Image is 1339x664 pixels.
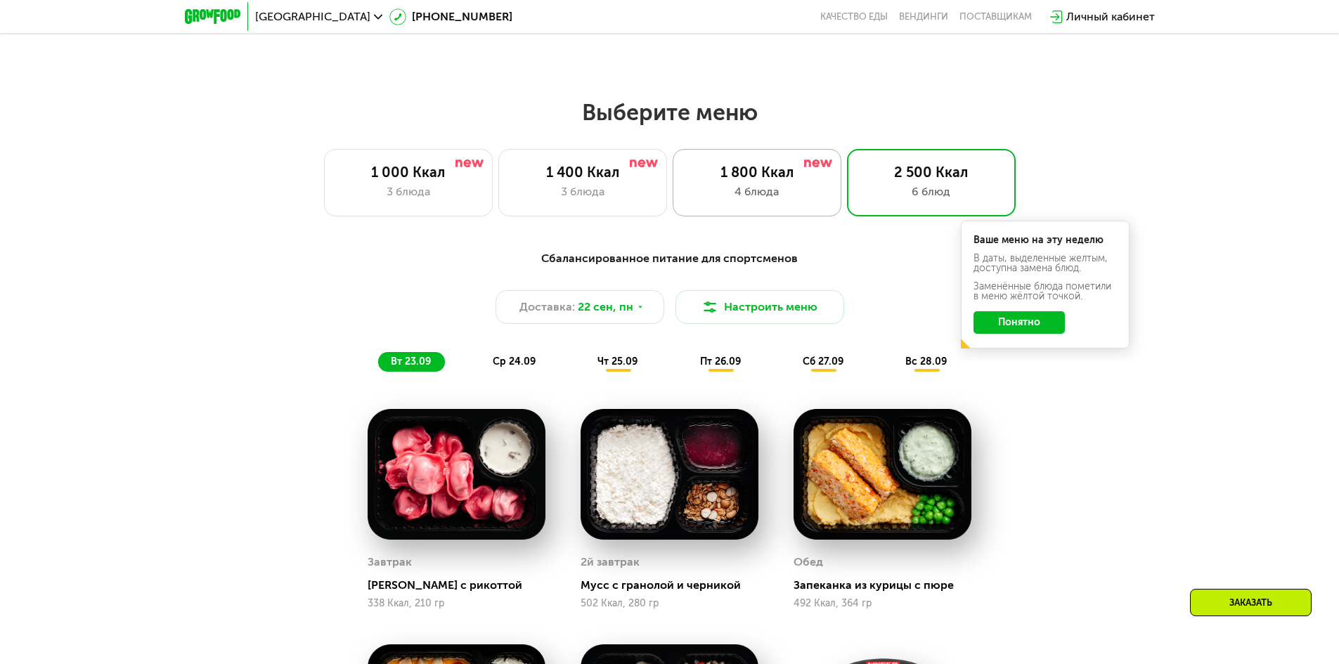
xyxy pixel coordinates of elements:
[1066,8,1155,25] div: Личный кабинет
[513,183,652,200] div: 3 блюда
[581,598,758,609] div: 502 Ккал, 280 гр
[391,356,431,367] span: вт 23.09
[581,552,640,573] div: 2й завтрак
[687,183,827,200] div: 4 блюда
[973,311,1065,334] button: Понятно
[862,183,1001,200] div: 6 блюд
[899,11,948,22] a: Вендинги
[581,578,770,592] div: Мусс с гранолой и черникой
[45,98,1294,126] h2: Выберите меню
[973,235,1117,245] div: Ваше меню на эту неделю
[687,164,827,181] div: 1 800 Ккал
[1190,589,1312,616] div: Заказать
[794,578,983,592] div: Запеканка из курицы с пюре
[339,183,478,200] div: 3 блюда
[973,254,1117,273] div: В даты, выделенные желтым, доступна замена блюд.
[254,250,1086,268] div: Сбалансированное питание для спортсменов
[578,299,633,315] span: 22 сен, пн
[820,11,888,22] a: Качество еды
[519,299,575,315] span: Доставка:
[862,164,1001,181] div: 2 500 Ккал
[255,11,370,22] span: [GEOGRAPHIC_DATA]
[794,598,971,609] div: 492 Ккал, 364 гр
[368,552,412,573] div: Завтрак
[368,598,545,609] div: 338 Ккал, 210 гр
[597,356,638,367] span: чт 25.09
[803,356,843,367] span: сб 27.09
[513,164,652,181] div: 1 400 Ккал
[493,356,536,367] span: ср 24.09
[700,356,741,367] span: пт 26.09
[973,282,1117,301] div: Заменённые блюда пометили в меню жёлтой точкой.
[794,552,823,573] div: Обед
[389,8,512,25] a: [PHONE_NUMBER]
[368,578,557,592] div: [PERSON_NAME] с рикоттой
[905,356,947,367] span: вс 28.09
[959,11,1032,22] div: поставщикам
[339,164,478,181] div: 1 000 Ккал
[675,290,844,324] button: Настроить меню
